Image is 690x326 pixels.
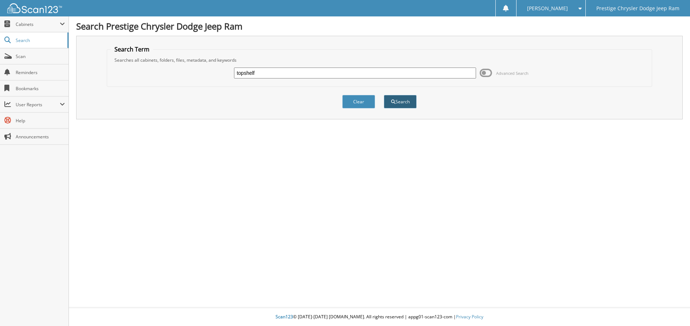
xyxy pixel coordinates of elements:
div: © [DATE]-[DATE] [DOMAIN_NAME]. All rights reserved | appg01-scan123-com | [69,308,690,326]
span: Announcements [16,134,65,140]
img: scan123-logo-white.svg [7,3,62,13]
span: Bookmarks [16,85,65,92]
iframe: Chat Widget [654,291,690,326]
div: Searches all cabinets, folders, files, metadata, and keywords [111,57,648,63]
legend: Search Term [111,45,153,53]
button: Search [384,95,417,108]
span: Scan [16,53,65,60]
h1: Search Prestige Chrysler Dodge Jeep Ram [76,20,683,32]
span: Reminders [16,69,65,76]
a: Privacy Policy [456,314,483,320]
span: Search [16,37,64,43]
span: Prestige Chrysler Dodge Jeep Ram [596,6,679,11]
button: Clear [342,95,375,108]
span: Scan123 [276,314,293,320]
span: [PERSON_NAME] [527,6,568,11]
span: Advanced Search [496,70,529,76]
span: Cabinets [16,21,60,27]
span: Help [16,118,65,124]
span: User Reports [16,101,60,108]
